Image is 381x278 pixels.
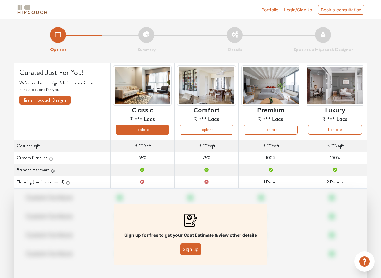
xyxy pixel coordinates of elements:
td: 65% [110,152,175,164]
td: 75% [175,152,239,164]
td: 1 Room [239,176,303,188]
button: Explore [180,125,233,135]
td: /sqft [303,140,367,152]
button: Explore [308,125,362,135]
img: header-preview [241,65,300,106]
h6: Classic [132,106,153,113]
img: header-preview [177,65,236,106]
h4: Curated Just For You! [19,68,105,77]
strong: Summary [137,46,156,53]
button: Sign up [180,243,201,255]
strong: Options [50,46,66,53]
th: Custom furniture [14,152,110,164]
strong: Details [228,46,242,53]
td: /sqft [175,140,239,152]
button: Hire a Hipcouch Designer [19,96,71,105]
p: We've used our design & build expertise to curate options for you. [19,80,105,93]
td: /sqft [110,140,175,152]
td: /sqft [239,140,303,152]
strong: Speak to a Hipcouch Designer [294,46,353,53]
td: 100% [239,152,303,164]
img: header-preview [306,65,365,106]
span: logo-horizontal.svg [16,3,48,17]
td: 2 Rooms [303,176,367,188]
h6: Comfort [194,106,219,113]
td: 100% [303,152,367,164]
th: Branded Hardware [14,164,110,176]
th: Cost per sqft [14,140,110,152]
img: header-preview [113,65,172,106]
span: Login/SignUp [284,7,312,12]
img: logo-horizontal.svg [16,4,48,15]
button: Explore [116,125,169,135]
button: Explore [244,125,298,135]
div: Book a consultation [318,5,364,15]
h6: Premium [257,106,284,113]
p: Sign up for free to get your Cost Estimate & view other details [124,232,257,238]
th: Flooring (Laminated wood) [14,176,110,188]
h6: Luxury [325,106,345,113]
a: Portfolio [261,6,278,13]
